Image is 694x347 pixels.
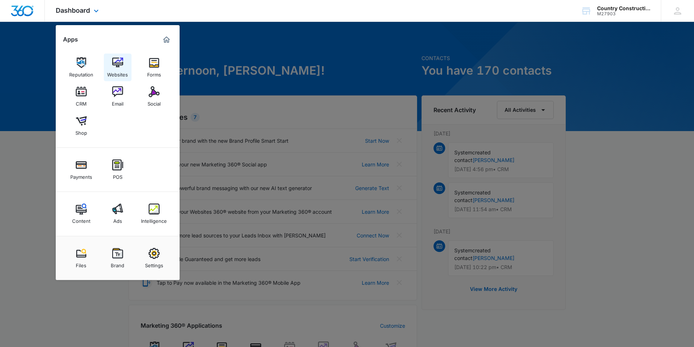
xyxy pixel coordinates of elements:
[72,214,90,224] div: Content
[597,5,650,11] div: account name
[104,200,132,228] a: Ads
[111,259,124,268] div: Brand
[104,83,132,110] a: Email
[67,244,95,272] a: Files
[140,83,168,110] a: Social
[597,11,650,16] div: account id
[147,68,161,78] div: Forms
[145,259,163,268] div: Settings
[161,34,172,46] a: Marketing 360® Dashboard
[75,126,87,136] div: Shop
[76,97,87,107] div: CRM
[67,54,95,81] a: Reputation
[67,200,95,228] a: Content
[112,97,123,107] div: Email
[140,244,168,272] a: Settings
[140,54,168,81] a: Forms
[63,36,78,43] h2: Apps
[104,244,132,272] a: Brand
[70,170,92,180] div: Payments
[104,54,132,81] a: Websites
[67,83,95,110] a: CRM
[113,214,122,224] div: Ads
[76,259,86,268] div: Files
[67,156,95,184] a: Payments
[69,68,93,78] div: Reputation
[140,200,168,228] a: Intelligence
[67,112,95,139] a: Shop
[141,214,167,224] div: Intelligence
[104,156,132,184] a: POS
[56,7,90,14] span: Dashboard
[148,97,161,107] div: Social
[113,170,122,180] div: POS
[107,68,128,78] div: Websites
